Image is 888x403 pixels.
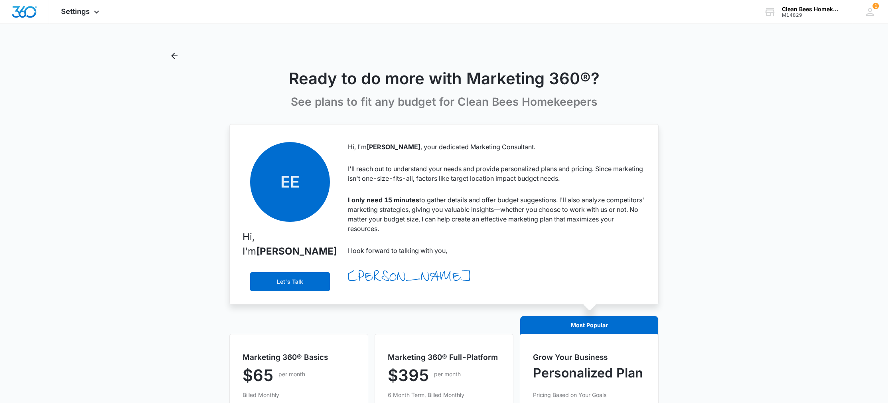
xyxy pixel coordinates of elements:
[782,6,840,12] div: account name
[872,3,879,9] span: 1
[388,352,500,363] h5: Marketing 360® Full-Platform
[348,246,645,255] p: I look forward to talking with you,
[388,363,429,387] p: $395
[243,230,337,259] p: Hi, I'm
[388,391,500,399] p: 6 Month Term, Billed Monthly
[243,391,355,399] p: Billed Monthly
[348,164,645,183] p: I'll reach out to understand your needs and provide personalized plans and pricing. Since marketi...
[256,245,337,257] strong: [PERSON_NAME]
[533,321,645,330] p: Most Popular
[243,363,274,387] p: $65
[250,272,330,291] button: Let's Talk
[168,49,181,62] button: Back
[61,7,90,16] span: Settings
[348,196,419,204] strong: I only need 15 minutes
[872,3,879,9] div: notifications count
[250,142,330,222] span: ee
[243,352,355,363] h5: Marketing 360® Basics
[533,363,643,383] p: Personalized Plan
[782,12,840,18] div: account id
[278,370,305,378] p: per month
[434,370,461,378] p: per month
[367,143,420,151] strong: [PERSON_NAME]
[348,195,645,233] p: to gather details and offer budget suggestions. I'll also analyze competitors' marketing strategi...
[291,95,597,109] p: See plans to fit any budget for Clean Bees Homekeepers
[348,267,645,291] p: [PERSON_NAME]
[348,142,645,152] p: Hi, I'm , your dedicated Marketing Consultant.
[533,391,645,399] p: Pricing Based on Your Goals
[289,69,600,89] h1: Ready to do more with Marketing 360®?
[533,352,645,363] h5: Grow Your Business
